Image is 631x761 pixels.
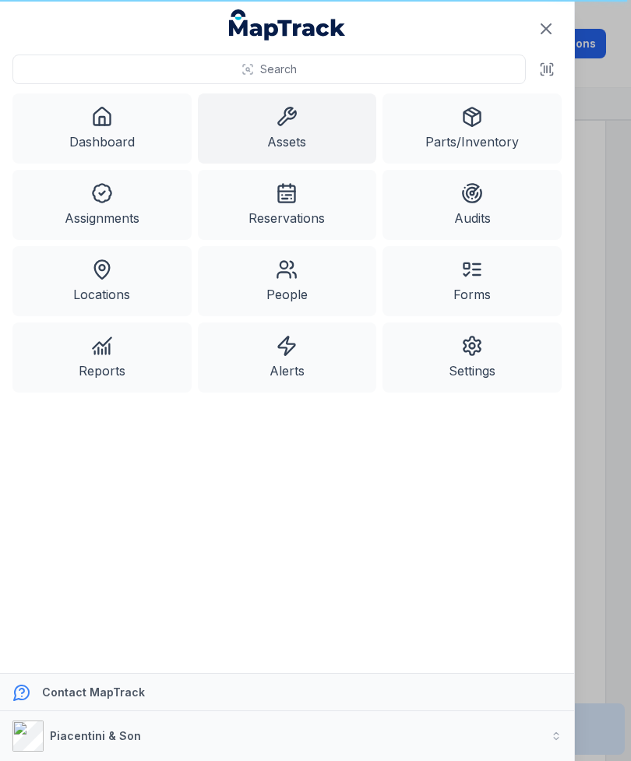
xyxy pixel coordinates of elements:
[382,246,562,316] a: Forms
[198,322,377,393] a: Alerts
[12,170,192,240] a: Assignments
[198,170,377,240] a: Reservations
[12,246,192,316] a: Locations
[382,322,562,393] a: Settings
[198,246,377,316] a: People
[198,93,377,164] a: Assets
[12,322,192,393] a: Reports
[12,55,526,84] button: Search
[50,729,141,742] strong: Piacentini & Son
[229,9,346,41] a: MapTrack
[12,93,192,164] a: Dashboard
[260,62,297,77] span: Search
[382,93,562,164] a: Parts/Inventory
[530,12,562,45] button: Close navigation
[382,170,562,240] a: Audits
[42,685,145,699] strong: Contact MapTrack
